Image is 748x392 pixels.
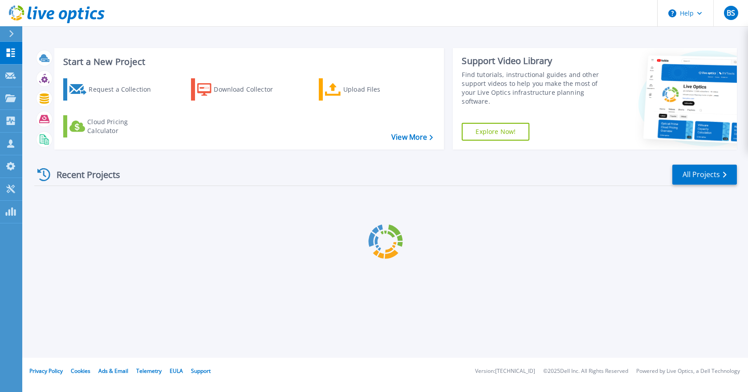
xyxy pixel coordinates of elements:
[34,164,132,186] div: Recent Projects
[475,368,535,374] li: Version: [TECHNICAL_ID]
[543,368,628,374] li: © 2025 Dell Inc. All Rights Reserved
[63,57,433,67] h3: Start a New Project
[63,115,163,137] a: Cloud Pricing Calculator
[214,81,285,98] div: Download Collector
[672,165,737,185] a: All Projects
[462,123,529,141] a: Explore Now!
[462,70,605,106] div: Find tutorials, instructional guides and other support videos to help you make the most of your L...
[391,133,433,141] a: View More
[343,81,415,98] div: Upload Files
[29,367,63,375] a: Privacy Policy
[191,78,290,101] a: Download Collector
[136,367,162,375] a: Telemetry
[727,9,735,16] span: BS
[636,368,740,374] li: Powered by Live Optics, a Dell Technology
[319,78,418,101] a: Upload Files
[87,117,159,135] div: Cloud Pricing Calculator
[191,367,211,375] a: Support
[89,81,160,98] div: Request a Collection
[71,367,90,375] a: Cookies
[98,367,128,375] a: Ads & Email
[462,55,605,67] div: Support Video Library
[170,367,183,375] a: EULA
[63,78,163,101] a: Request a Collection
